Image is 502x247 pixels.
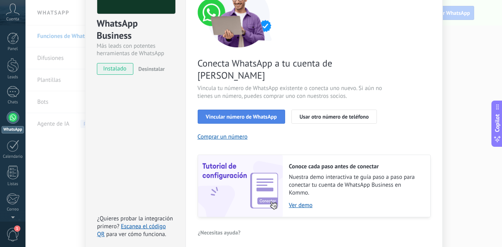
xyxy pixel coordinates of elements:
div: Leads [2,75,24,80]
button: Usar otro número de teléfono [291,110,377,124]
div: Listas [2,182,24,187]
div: Chats [2,100,24,105]
span: Nuestra demo interactiva te guía paso a paso para conectar tu cuenta de WhatsApp Business en Kommo. [289,173,422,197]
span: instalado [97,63,133,75]
div: Más leads con potentes herramientas de WhatsApp [97,42,174,57]
button: Vincular número de WhatsApp [198,110,285,124]
span: ¿Necesitas ayuda? [198,230,241,235]
span: ¿Quieres probar la integración primero? [97,215,173,230]
div: Calendario [2,154,24,159]
span: Copilot [493,114,501,132]
a: Escanea el código QR [97,223,166,238]
span: Vincula tu número de WhatsApp existente o conecta uno nuevo. Si aún no tienes un número, puedes c... [198,85,384,100]
span: Usar otro número de teléfono [300,114,369,119]
div: Correo [2,207,24,212]
span: Conecta WhatsApp a tu cuenta de [PERSON_NAME] [198,57,384,81]
h2: Conoce cada paso antes de conectar [289,163,422,170]
span: Cuenta [6,17,19,22]
div: WhatsApp Business [97,17,174,42]
button: Desinstalar [135,63,165,75]
div: WhatsApp [2,126,24,133]
a: Ver demo [289,202,422,209]
span: 1 [14,225,20,232]
button: ¿Necesitas ayuda? [198,227,241,238]
div: Panel [2,47,24,52]
span: para ver cómo funciona. [106,231,166,238]
span: Desinstalar [138,65,165,72]
span: Vincular número de WhatsApp [206,114,277,119]
button: Comprar un número [198,133,248,141]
